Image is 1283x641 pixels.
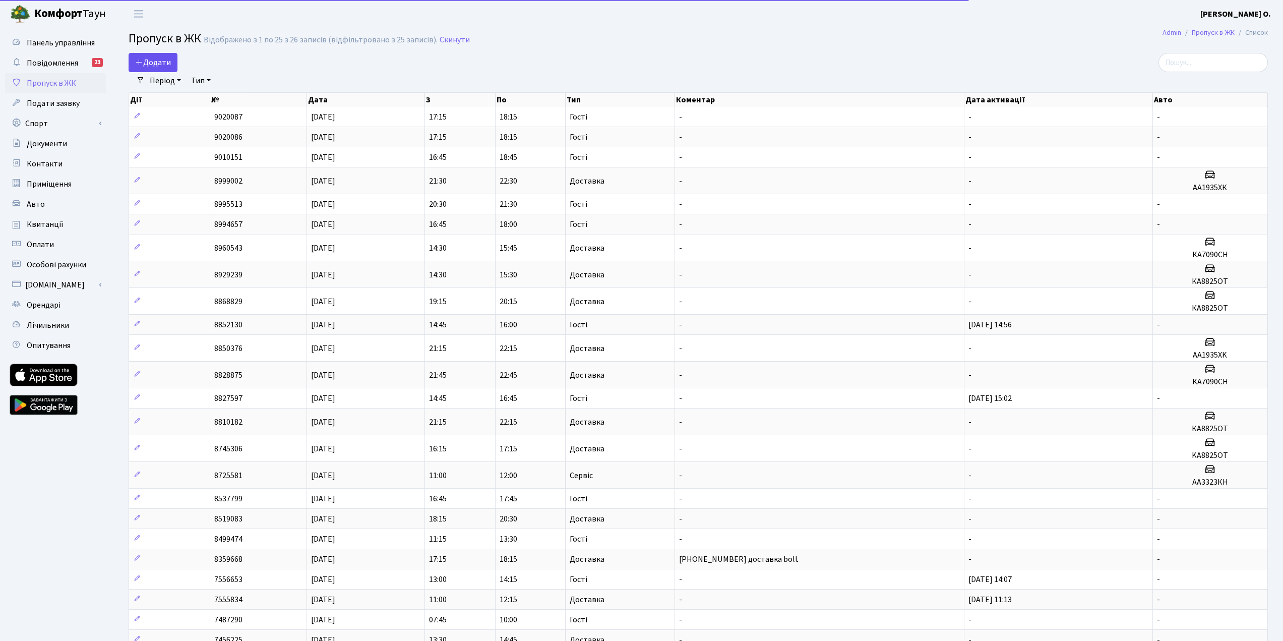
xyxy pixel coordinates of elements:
[1157,424,1263,434] h5: КА8825ОТ
[429,132,447,143] span: 17:15
[968,343,971,354] span: -
[1200,9,1271,20] b: [PERSON_NAME] О.
[429,296,447,307] span: 19:15
[311,614,335,625] span: [DATE]
[570,472,593,480] span: Сервіс
[968,370,971,381] span: -
[214,554,242,565] span: 8359668
[311,574,335,585] span: [DATE]
[129,30,201,47] span: Пропуск в ЖК
[1157,393,1160,404] span: -
[214,614,242,625] span: 7487290
[5,214,106,235] a: Квитанції
[570,344,604,353] span: Доставка
[500,152,517,163] span: 18:45
[214,199,242,210] span: 8995513
[679,493,682,504] span: -
[311,513,335,525] span: [DATE]
[311,269,335,280] span: [DATE]
[214,219,242,230] span: 8994657
[27,158,63,169] span: Контакти
[214,534,242,545] span: 8499474
[429,393,447,404] span: 14:45
[311,493,335,504] span: [DATE]
[429,111,447,123] span: 17:15
[27,57,78,69] span: Повідомлення
[500,614,517,625] span: 10:00
[27,98,80,109] span: Подати заявку
[214,417,242,428] span: 8810182
[570,321,587,329] span: Гості
[425,93,495,107] th: З
[311,152,335,163] span: [DATE]
[214,343,242,354] span: 8850376
[1157,478,1263,487] h5: АА3323КН
[1157,493,1160,504] span: -
[146,72,185,89] a: Період
[968,152,971,163] span: -
[214,152,242,163] span: 9010151
[679,111,682,123] span: -
[1157,451,1263,460] h5: KA8825OT
[679,219,682,230] span: -
[429,534,447,545] span: 11:15
[214,370,242,381] span: 8828875
[500,176,517,187] span: 22:30
[429,199,447,210] span: 20:30
[968,614,971,625] span: -
[968,493,971,504] span: -
[679,594,682,605] span: -
[311,111,335,123] span: [DATE]
[679,243,682,254] span: -
[500,296,517,307] span: 20:15
[129,53,177,72] a: Додати
[968,513,971,525] span: -
[311,393,335,404] span: [DATE]
[214,594,242,605] span: 7555834
[570,177,604,185] span: Доставка
[429,243,447,254] span: 14:30
[1157,319,1160,330] span: -
[500,534,517,545] span: 13:30
[214,296,242,307] span: 8868829
[500,513,517,525] span: 20:30
[429,513,447,525] span: 18:15
[5,255,106,275] a: Особові рахунки
[500,574,517,585] span: 14:15
[500,370,517,381] span: 22:45
[500,269,517,280] span: 15:30
[34,6,83,22] b: Комфорт
[311,343,335,354] span: [DATE]
[27,219,64,230] span: Квитанції
[500,199,517,210] span: 21:30
[27,179,72,190] span: Приміщення
[570,113,587,121] span: Гості
[27,340,71,351] span: Опитування
[429,554,447,565] span: 17:15
[214,513,242,525] span: 8519083
[429,370,447,381] span: 21:45
[679,319,682,330] span: -
[1157,377,1263,387] h5: КА7090СН
[429,269,447,280] span: 14:30
[5,235,106,255] a: Оплати
[500,554,517,565] span: 18:15
[214,243,242,254] span: 8960543
[311,554,335,565] span: [DATE]
[570,418,604,426] span: Доставка
[679,534,682,545] span: -
[1157,183,1263,193] h5: АА1935ХК
[92,58,103,67] div: 23
[570,220,587,228] span: Гості
[570,495,587,503] span: Гості
[311,199,335,210] span: [DATE]
[968,111,971,123] span: -
[570,200,587,208] span: Гості
[679,199,682,210] span: -
[968,243,971,254] span: -
[1157,132,1160,143] span: -
[214,176,242,187] span: 8999002
[5,53,106,73] a: Повідомлення23
[5,93,106,113] a: Подати заявку
[311,417,335,428] span: [DATE]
